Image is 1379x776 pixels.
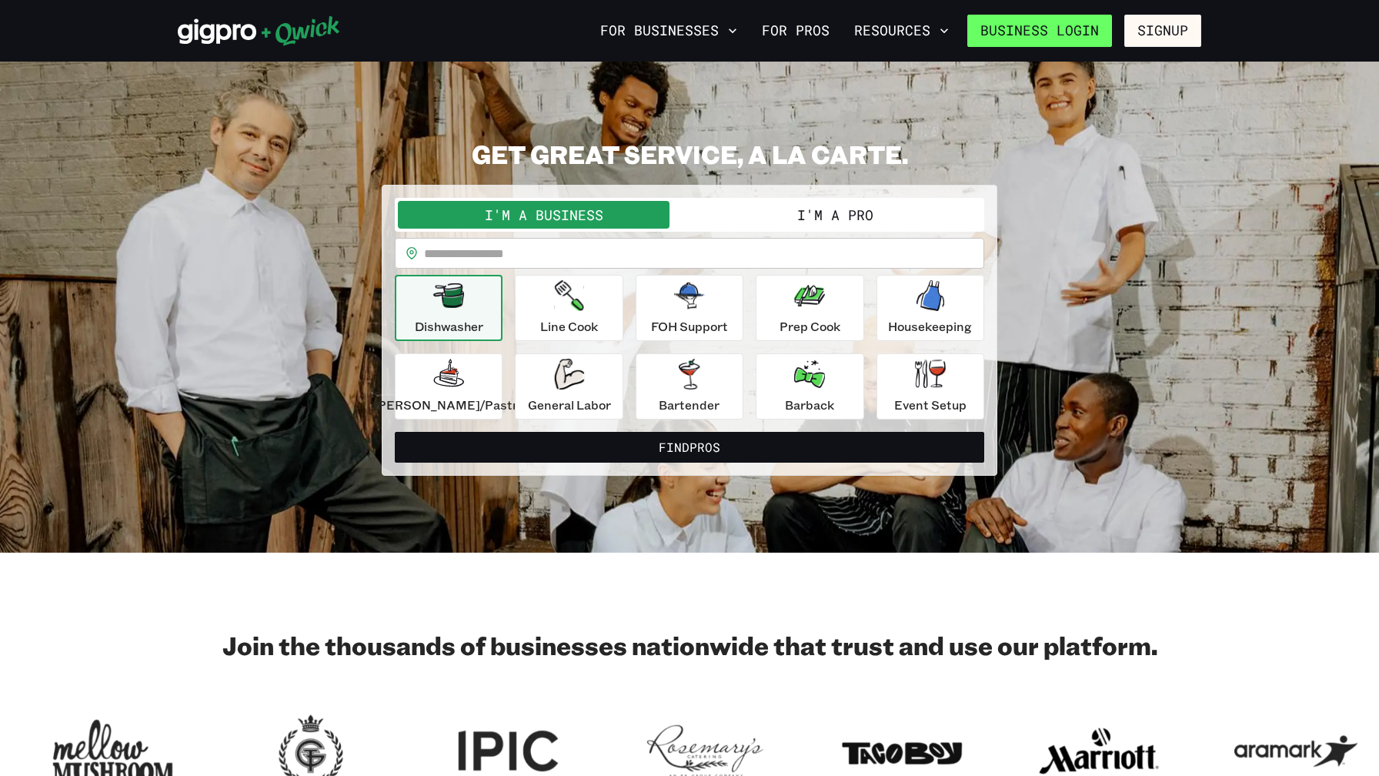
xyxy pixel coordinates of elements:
[415,317,483,336] p: Dishwasher
[659,396,720,414] p: Bartender
[636,275,743,341] button: FOH Support
[848,18,955,44] button: Resources
[876,353,984,420] button: Event Setup
[888,317,972,336] p: Housekeeping
[540,317,598,336] p: Line Cook
[967,15,1112,47] a: Business Login
[785,396,834,414] p: Barback
[178,630,1201,661] h2: Join the thousands of businesses nationwide that trust and use our platform.
[398,201,689,229] button: I'm a Business
[894,396,967,414] p: Event Setup
[395,432,984,463] button: FindPros
[636,353,743,420] button: Bartender
[756,18,836,44] a: For Pros
[689,201,981,229] button: I'm a Pro
[382,139,997,169] h2: GET GREAT SERVICE, A LA CARTE.
[395,275,503,341] button: Dishwasher
[756,353,863,420] button: Barback
[651,317,728,336] p: FOH Support
[780,317,840,336] p: Prep Cook
[756,275,863,341] button: Prep Cook
[373,396,524,414] p: [PERSON_NAME]/Pastry
[515,353,623,420] button: General Labor
[528,396,611,414] p: General Labor
[395,353,503,420] button: [PERSON_NAME]/Pastry
[1124,15,1201,47] button: Signup
[594,18,743,44] button: For Businesses
[515,275,623,341] button: Line Cook
[876,275,984,341] button: Housekeeping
